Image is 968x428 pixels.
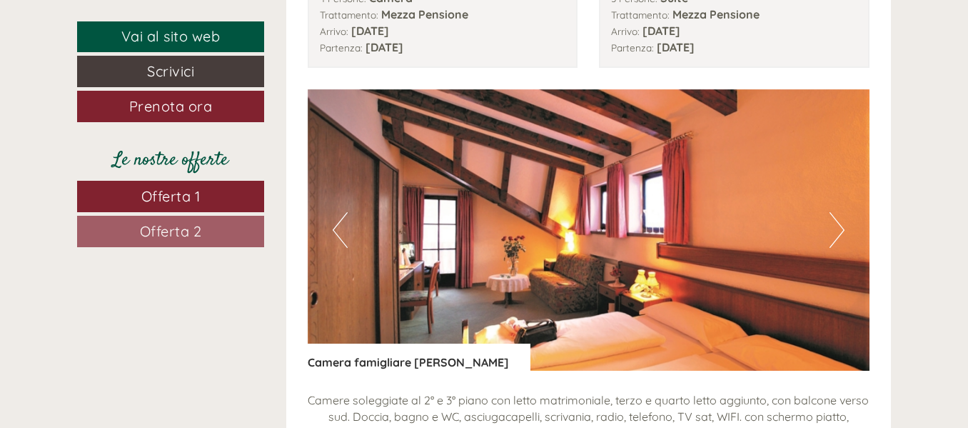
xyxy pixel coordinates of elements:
[77,21,264,52] a: Vai al sito web
[642,24,680,38] b: [DATE]
[77,91,264,122] a: Prenota ora
[141,187,201,205] span: Offerta 1
[672,7,760,21] b: Mezza Pensione
[611,9,670,21] small: Trattamento:
[365,40,403,54] b: [DATE]
[611,41,654,54] small: Partenza:
[381,7,468,21] b: Mezza Pensione
[351,24,389,38] b: [DATE]
[485,370,563,402] button: Invia
[320,25,348,37] small: Arrivo:
[11,39,233,82] div: Buon giorno, come possiamo aiutarla?
[320,9,378,21] small: Trattamento:
[21,41,226,53] div: Hotel Weisses Lamm
[657,40,695,54] b: [DATE]
[611,25,640,37] small: Arrivo:
[308,89,870,371] img: image
[320,41,363,54] small: Partenza:
[333,212,348,248] button: Previous
[21,69,226,79] small: 22:04
[253,11,311,35] div: lunedì
[830,212,845,248] button: Next
[77,56,264,87] a: Scrivici
[77,147,264,174] div: Le nostre offerte
[308,344,530,371] div: Camera famigliare [PERSON_NAME]
[140,222,202,240] span: Offerta 2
